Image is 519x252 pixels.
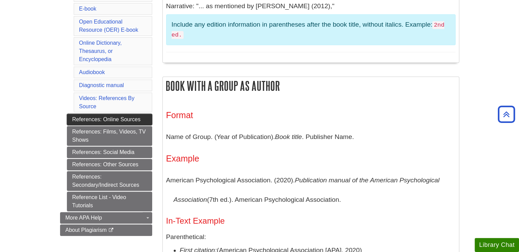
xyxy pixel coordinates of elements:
a: Reference List - Video Tutorials [67,192,152,211]
span: More APA Help [66,215,102,221]
h4: In-Text Example [166,216,456,225]
button: Library Chat [475,238,519,252]
a: Open Educational Resource (OER) E-book [79,19,138,33]
i: Publication manual of the American Psychological Association [174,177,439,204]
p: Include any edition information in parentheses after the book title, without italics. Example: [172,20,450,40]
a: References: Social Media [67,146,152,158]
span: About Plagiarism [66,227,107,233]
a: Back to Top [495,110,517,119]
a: References: Other Sources [67,159,152,170]
a: Videos: References By Source [79,95,134,109]
p: American Psychological Association. (2020). (7th ed.). American Psychological Association. [166,170,456,210]
i: Book title [275,133,302,140]
a: About Plagiarism [60,224,152,236]
a: E-book [79,6,97,12]
p: Parenthetical: [166,232,456,242]
a: References: Secondary/Indirect Sources [67,171,152,191]
p: Name of Group. (Year of Publication). . Publisher Name. [166,127,456,147]
h3: Example [166,154,456,164]
a: More APA Help [60,212,152,224]
h3: Format [166,110,456,120]
i: This link opens in a new window [108,228,114,233]
p: Narrative: "... as mentioned by [PERSON_NAME] (2012)," [166,1,456,11]
a: Audiobook [79,69,105,75]
a: Online Dictionary, Thesaurus, or Encyclopedia [79,40,122,62]
a: Diagnostic manual [79,82,124,88]
h2: Book with a group as author [163,77,459,95]
a: References: Online Sources [67,114,152,125]
a: References: Films, Videos, TV Shows [67,126,152,146]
